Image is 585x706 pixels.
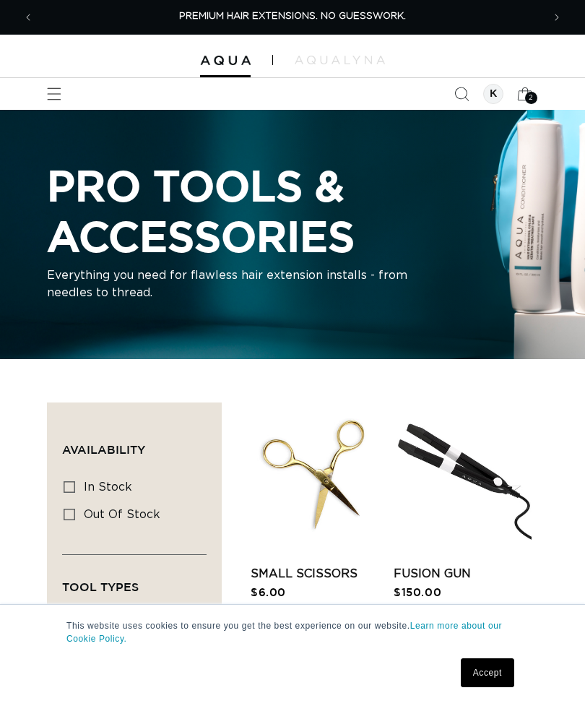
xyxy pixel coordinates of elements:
[84,481,132,493] span: In stock
[251,565,389,582] a: Small Scissors
[446,78,477,110] summary: Search
[200,56,251,66] img: Aqua Hair Extensions
[66,619,519,645] p: This website uses cookies to ensure you get the best experience on our website.
[295,56,385,64] img: aqualyna.com
[62,418,207,470] summary: Availability (0 selected)
[394,565,532,582] a: Fusion Gun
[529,92,534,104] span: 2
[84,509,160,520] span: Out of stock
[47,267,408,301] p: Everything you need for flawless hair extension installs - from needles to thread.
[62,580,139,593] span: Tool Types
[38,78,70,110] summary: Menu
[179,12,406,21] span: PREMIUM HAIR EXTENSIONS. NO GUESSWORK.
[12,1,44,33] button: Previous announcement
[461,658,514,687] a: Accept
[62,443,145,456] span: Availability
[47,160,538,261] h2: PRO TOOLS & ACCESSORIES
[541,1,573,33] button: Next announcement
[62,555,207,607] summary: Tool Types (0 selected)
